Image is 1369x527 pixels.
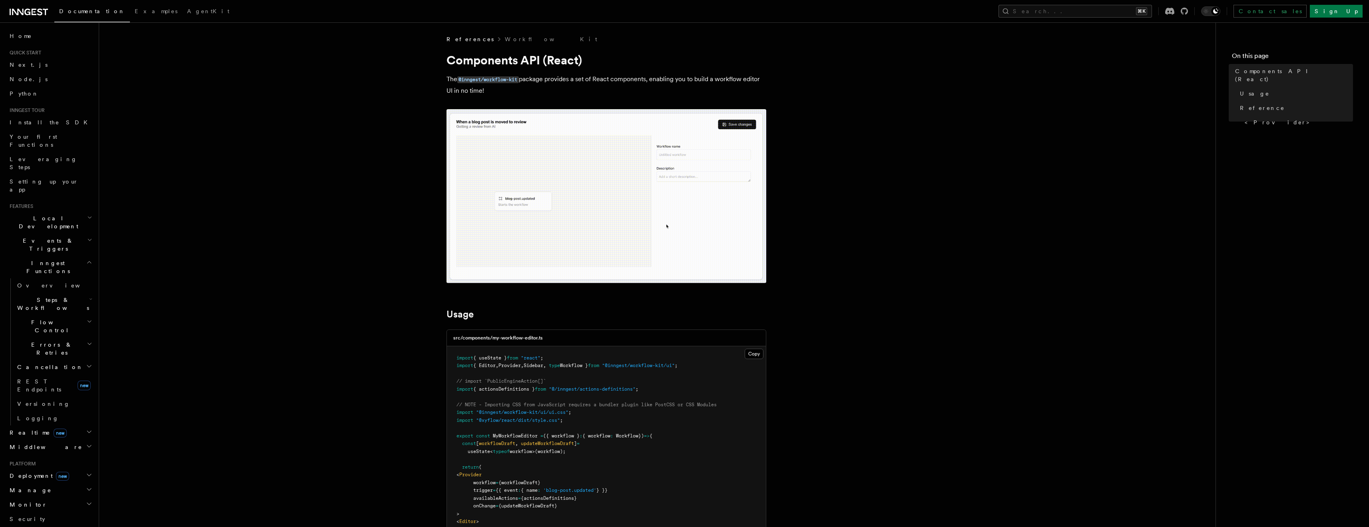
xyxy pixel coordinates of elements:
span: = [496,480,498,485]
span: > [476,519,479,524]
span: Setting up your app [10,178,78,193]
a: Contact sales [1233,5,1307,18]
span: = [496,503,498,509]
a: Leveraging Steps [6,152,94,174]
span: < [456,519,459,524]
span: Inngest Functions [6,259,86,275]
span: "@/inngest/actions-definitions" [549,386,636,392]
span: , [496,363,498,368]
span: Middleware [6,443,82,451]
span: new [56,472,69,481]
img: workflow-kit-announcement-video-loop.gif [446,109,766,283]
p: The package provides a set of React components, enabling you to build a workflow editor UI in no ... [446,74,766,96]
a: Usage [1237,86,1353,101]
button: Local Development [6,211,94,234]
span: = [577,441,580,446]
span: { useState } [473,355,507,361]
span: ; [675,363,678,368]
span: < [490,449,493,454]
div: Inngest Functions [6,278,94,425]
span: , [521,363,524,368]
a: Home [6,29,94,43]
button: Middleware [6,440,94,454]
a: Security [6,512,94,526]
span: Logging [17,415,59,421]
span: Flow Control [14,318,87,334]
span: // import `PublicEngineAction[]` [456,378,546,384]
span: 'blog-post.updated' [543,487,596,493]
span: Monitor [6,501,47,509]
span: { actionsDefinitions } [473,386,535,392]
a: <Provider> [1241,115,1353,130]
a: Documentation [54,2,130,22]
span: workflow [473,480,496,485]
span: = [540,433,543,439]
span: Cancellation [14,363,83,371]
span: REST Endpoints [17,378,61,393]
span: Manage [6,486,52,494]
span: Workflow [616,433,638,439]
button: Events & Triggers [6,234,94,256]
span: Platform [6,461,36,467]
span: ({ workflow } [543,433,580,439]
span: Documentation [59,8,125,14]
span: { name [521,487,538,493]
span: useState [468,449,490,454]
a: Versioning [14,397,94,411]
span: Next.js [10,62,48,68]
span: = [518,495,521,501]
span: from [535,386,546,392]
a: Sign Up [1310,5,1363,18]
span: import [456,363,473,368]
span: import [456,409,473,415]
button: Cancellation [14,360,94,374]
span: Editor [459,519,476,524]
span: {workflowDraft} [498,480,540,485]
button: Copy [745,349,763,359]
button: Steps & Workflows [14,293,94,315]
span: Components API (React) [1235,67,1353,83]
span: <Provider> [1245,118,1315,126]
span: export [456,433,473,439]
span: availableActions [473,495,518,501]
span: return [462,464,479,470]
span: MyWorkflowEditor [493,433,538,439]
span: { workflow [582,433,610,439]
span: import [456,386,473,392]
span: Inngest tour [6,107,45,114]
button: Inngest Functions [6,256,94,278]
a: Examples [130,2,182,22]
span: Reference [1240,104,1285,112]
span: References [446,35,494,43]
span: typeof [493,449,510,454]
span: : [580,433,582,439]
span: ( [479,464,482,470]
span: Local Development [6,214,87,230]
button: Deploymentnew [6,469,94,483]
span: Workflow } [560,363,588,368]
span: "@inngest/workflow-kit/ui/ui.css" [476,409,568,415]
span: const [476,433,490,439]
span: from [588,363,599,368]
a: Python [6,86,94,101]
kbd: ⌘K [1136,7,1147,15]
span: import [456,417,473,423]
h3: src/components/my-workflow-editor.ts [453,335,543,341]
button: Manage [6,483,94,497]
span: Your first Functions [10,134,57,148]
span: = [493,487,496,493]
span: < [456,472,459,477]
a: Usage [446,309,474,320]
span: AgentKit [187,8,229,14]
span: Overview [17,282,100,289]
span: workflow>(workflow); [510,449,566,454]
a: Install the SDK [6,115,94,130]
button: Monitor [6,497,94,512]
button: Flow Control [14,315,94,337]
code: @inngest/workflow-kit [457,76,519,83]
span: ; [568,409,571,415]
span: , [515,441,518,446]
span: Quick start [6,50,41,56]
span: Python [10,90,39,97]
span: type [549,363,560,368]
